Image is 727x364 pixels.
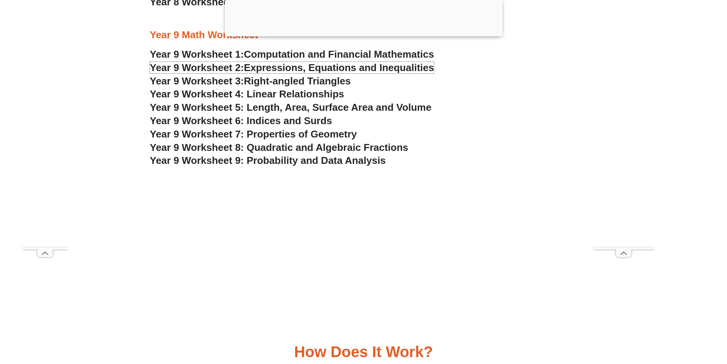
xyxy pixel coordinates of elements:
[150,49,244,60] span: Year 9 Worksheet 1:
[593,18,654,248] iframe: Advertisement
[150,75,351,87] a: Year 9 Worksheet 3:Right-angled Triangles
[150,75,244,87] span: Year 9 Worksheet 3:
[150,128,357,140] a: Year 9 Worksheet 7: Properties of Geometry
[150,29,577,42] h3: Year 9 Math Worksheet
[150,115,332,126] a: Year 9 Worksheet 6: Indices and Surds
[150,49,434,60] a: Year 9 Worksheet 1:Computation and Financial Mathematics
[244,49,434,60] span: Computation and Financial Mathematics
[244,75,351,87] span: Right-angled Triangles
[244,62,434,73] span: Expressions, Equations and Inequalities
[150,142,408,153] a: Year 9 Worksheet 8: Quadratic and Algebraic Fractions
[294,344,433,359] h3: How Does it Work?
[150,155,386,166] a: Year 9 Worksheet 9: Probability and Data Analysis
[150,102,432,113] a: Year 9 Worksheet 5: Length, Area, Surface Area and Volume
[150,88,344,100] a: Year 9 Worksheet 4: Linear Relationships
[22,18,68,248] iframe: Advertisement
[150,62,244,73] span: Year 9 Worksheet 2:
[600,278,727,364] iframe: Chat Widget
[135,201,593,307] iframe: Advertisement
[150,62,434,73] a: Year 9 Worksheet 2:Expressions, Equations and Inequalities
